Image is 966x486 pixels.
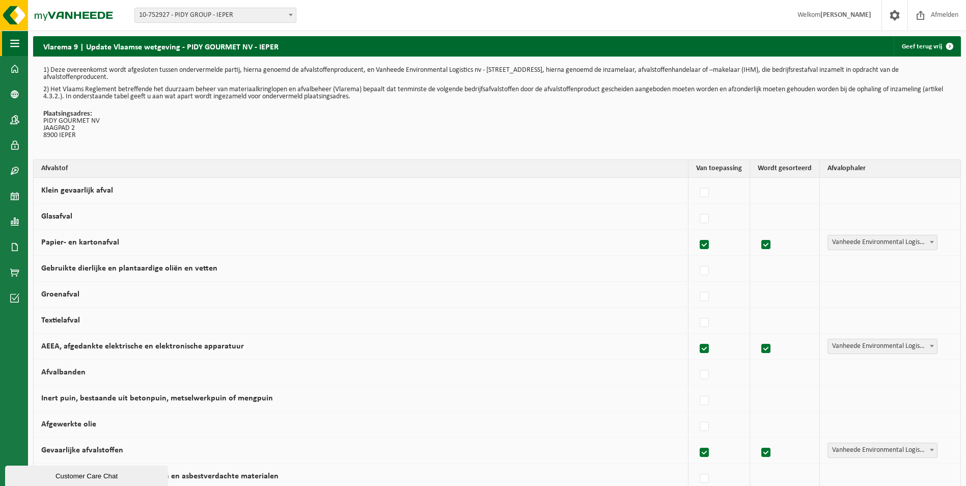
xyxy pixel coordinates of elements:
iframe: chat widget [5,464,170,486]
span: Vanheede Environmental Logistics [828,443,937,457]
label: Klein gevaarlijk afval [41,186,113,195]
span: 10-752927 - PIDY GROUP - IEPER [134,8,296,23]
th: Van toepassing [688,160,750,178]
span: Vanheede Environmental Logistics [827,443,937,458]
span: 10-752927 - PIDY GROUP - IEPER [135,8,296,22]
th: Afvalophaler [820,160,960,178]
label: Afvalbanden [41,368,86,376]
p: PIDY GOURMET NV JAAGPAD 2 8900 IEPER [43,111,951,139]
strong: [PERSON_NAME] [820,11,871,19]
label: Afgewerkte olie [41,420,96,428]
h2: Vlarema 9 | Update Vlaamse wetgeving - PIDY GOURMET NV - IEPER [33,36,289,56]
label: Gevaarlijke afvalstoffen [41,446,123,454]
th: Wordt gesorteerd [750,160,820,178]
label: Glasafval [41,212,72,221]
th: Afvalstof [34,160,688,178]
a: Geef terug vrij [894,36,960,57]
span: Vanheede Environmental Logistics [827,235,937,250]
p: 1) Deze overeenkomst wordt afgesloten tussen ondervermelde partij, hierna genoemd de afvalstoffen... [43,67,951,81]
p: 2) Het Vlaams Reglement betreffende het duurzaam beheer van materiaalkringlopen en afvalbeheer (V... [43,86,951,100]
label: Textielafval [41,316,80,325]
label: Groenafval [41,290,79,299]
label: Gebruikte dierlijke en plantaardige oliën en vetten [41,264,217,273]
label: Papier- en kartonafval [41,238,119,247]
span: Vanheede Environmental Logistics [827,339,937,354]
label: AEEA, afgedankte elektrische en elektronische apparatuur [41,342,244,350]
span: Vanheede Environmental Logistics [828,339,937,354]
span: Vanheede Environmental Logistics [828,235,937,250]
label: Inert puin, bestaande uit betonpuin, metselwerkpuin of mengpuin [41,394,273,402]
strong: Plaatsingsadres: [43,110,92,118]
